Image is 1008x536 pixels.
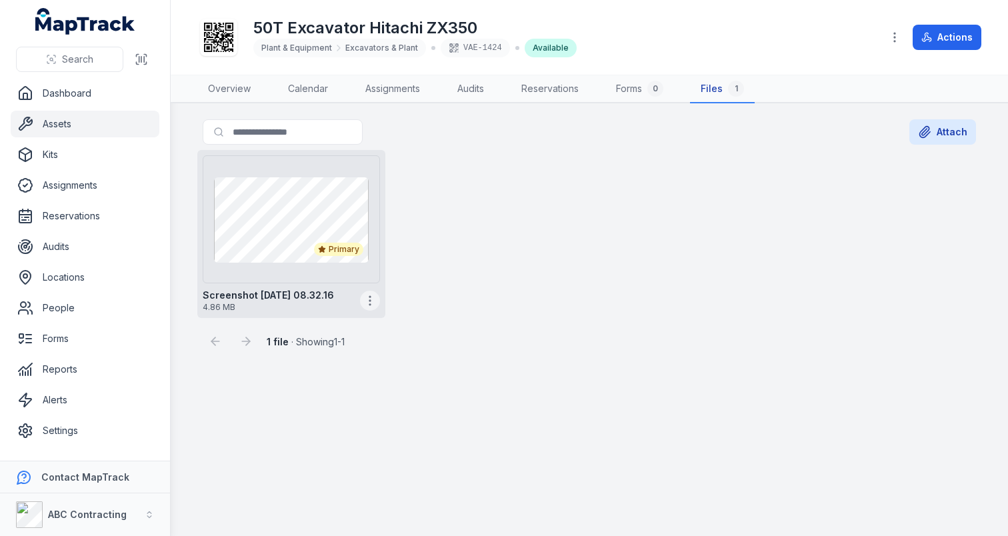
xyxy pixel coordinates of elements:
span: 4.86 MB [203,302,355,313]
a: Overview [197,75,261,103]
a: Alerts [11,387,159,413]
button: Search [16,47,123,72]
a: Calendar [277,75,339,103]
span: Excavators & Plant [345,43,418,53]
a: Files1 [690,75,755,103]
strong: Contact MapTrack [41,471,129,483]
span: Plant & Equipment [261,43,332,53]
strong: Screenshot [DATE] 08.32.16 [203,289,334,302]
strong: ABC Contracting [48,509,127,520]
a: Audits [447,75,495,103]
a: Settings [11,417,159,444]
a: MapTrack [35,8,135,35]
a: Dashboard [11,80,159,107]
a: Audits [11,233,159,260]
button: Actions [913,25,981,50]
strong: 1 file [267,336,289,347]
a: Reservations [11,203,159,229]
a: Assignments [355,75,431,103]
button: Attach [909,119,976,145]
div: 1 [728,81,744,97]
div: Primary [314,243,363,256]
span: Search [62,53,93,66]
a: Forms0 [605,75,674,103]
span: · Showing 1 - 1 [267,336,345,347]
a: Assignments [11,172,159,199]
a: Kits [11,141,159,168]
a: Assets [11,111,159,137]
a: Forms [11,325,159,352]
div: Available [525,39,577,57]
a: Reservations [511,75,589,103]
h1: 50T Excavator Hitachi ZX350 [253,17,577,39]
div: VAE-1424 [441,39,510,57]
div: 0 [647,81,663,97]
a: Reports [11,356,159,383]
a: People [11,295,159,321]
a: Locations [11,264,159,291]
